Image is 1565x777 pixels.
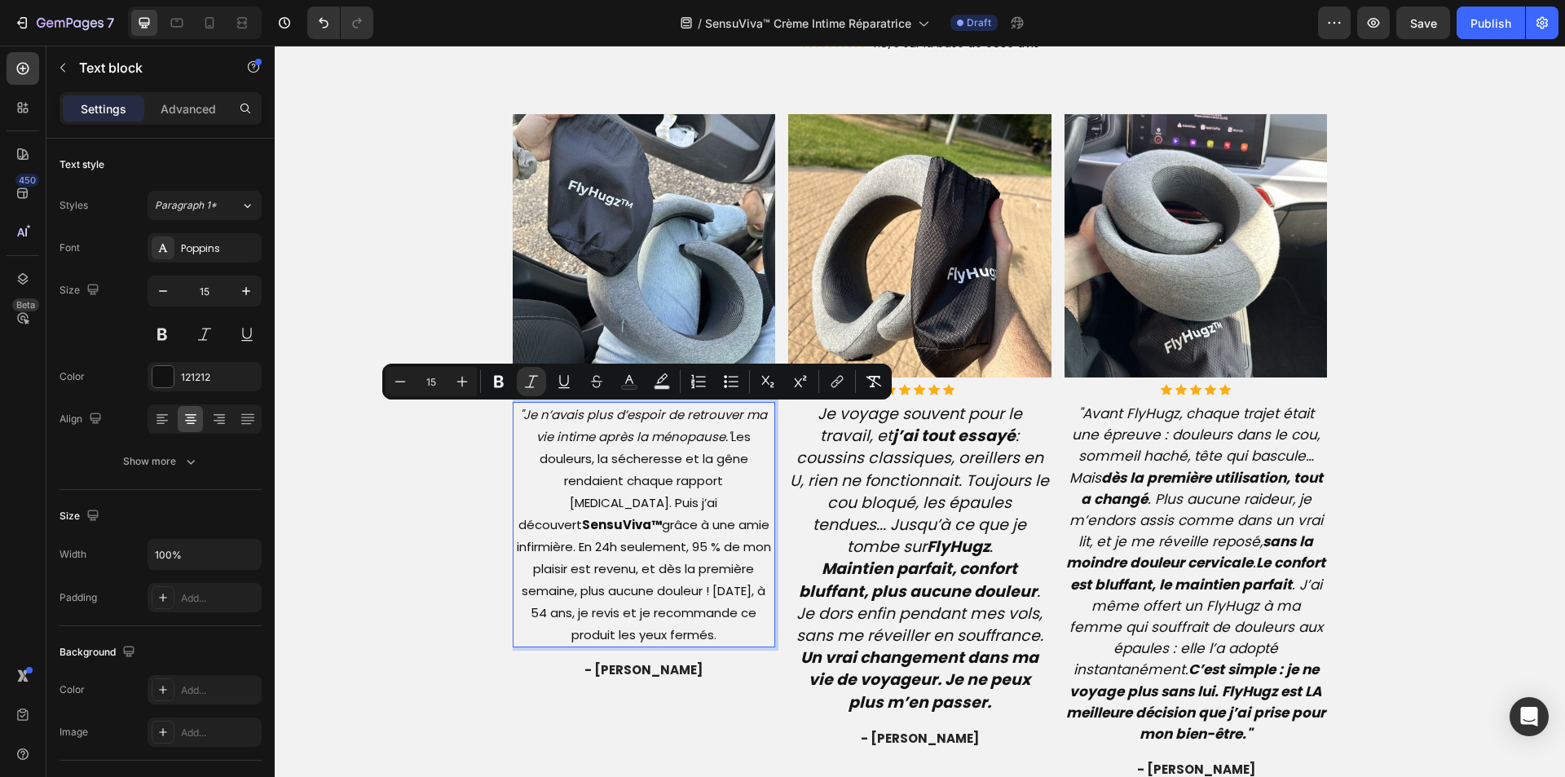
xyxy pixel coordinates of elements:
[181,591,258,606] div: Add...
[806,422,1048,463] strong: dès la première utilisation, tout a changé
[60,682,85,697] div: Color
[1396,7,1450,39] button: Save
[60,725,88,739] div: Image
[791,614,1051,698] strong: C’est simple : je ne voyage plus sans lui. FlyHugz est LA meilleure décision que j’ai prise pour ...
[705,15,911,32] span: SensuViva™ Crème Intime Réparatrice
[60,157,104,172] div: Text style
[310,616,428,633] span: - [PERSON_NAME]
[862,715,981,732] span: - [PERSON_NAME]
[60,447,262,476] button: Show more
[15,174,39,187] div: 450
[148,540,261,569] input: Auto
[60,408,105,430] div: Align
[60,547,86,562] div: Width
[181,241,258,256] div: Poppins
[307,470,387,488] strong: SensuViva™
[790,68,1053,332] img: gempages_540190890933617569-d56358f7-03bf-4d37-8669-3dd429866486.jpg
[60,369,85,384] div: Color
[7,7,121,39] button: 7
[586,684,704,701] span: - [PERSON_NAME]
[618,379,741,401] strong: j’ai tout essayé
[514,68,777,332] img: gempages_540190890933617569-1b7ac020-c62b-4043-8038-9a1e1462471a.jpg
[12,298,39,311] div: Beta
[1457,7,1525,39] button: Publish
[382,364,892,400] div: Editor contextual toolbar
[60,642,139,664] div: Background
[1470,15,1511,32] div: Publish
[107,13,114,33] p: 7
[60,198,88,213] div: Styles
[1410,16,1437,30] span: Save
[60,241,80,255] div: Font
[123,453,199,470] div: Show more
[148,191,262,220] button: Paragraph 1*
[60,505,103,528] div: Size
[652,490,715,512] strong: FlyHugz
[155,198,217,213] span: Paragraph 1*
[307,7,373,39] div: Undo/Redo
[181,683,258,698] div: Add...
[181,726,258,740] div: Add...
[161,100,216,117] p: Advanced
[81,100,126,117] p: Settings
[275,46,1565,777] iframe: Design area
[522,512,769,601] i: . Je dors enfin pendant mes vols, sans me réveiller en souffrance.
[967,15,991,30] span: Draft
[791,358,1051,698] i: "Avant FlyHugz, chaque trajet était une épreuve : douleurs dans le cou, sommeil haché, tête qui b...
[698,15,702,32] span: /
[60,590,97,605] div: Padding
[526,601,764,667] strong: Un vrai changement dans ma vie de voyageur. Je ne peux plus m’en passer.
[515,357,774,512] i: Je voyage souvent pour le travail, et : coussins classiques, oreillers en U, rien ne fonctionnait...
[79,58,218,77] p: Text block
[60,280,103,302] div: Size
[181,370,258,385] div: 121212
[524,512,762,556] strong: Maintien parfait, confort bluffant, plus aucune douleur
[1510,697,1549,736] div: Open Intercom Messenger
